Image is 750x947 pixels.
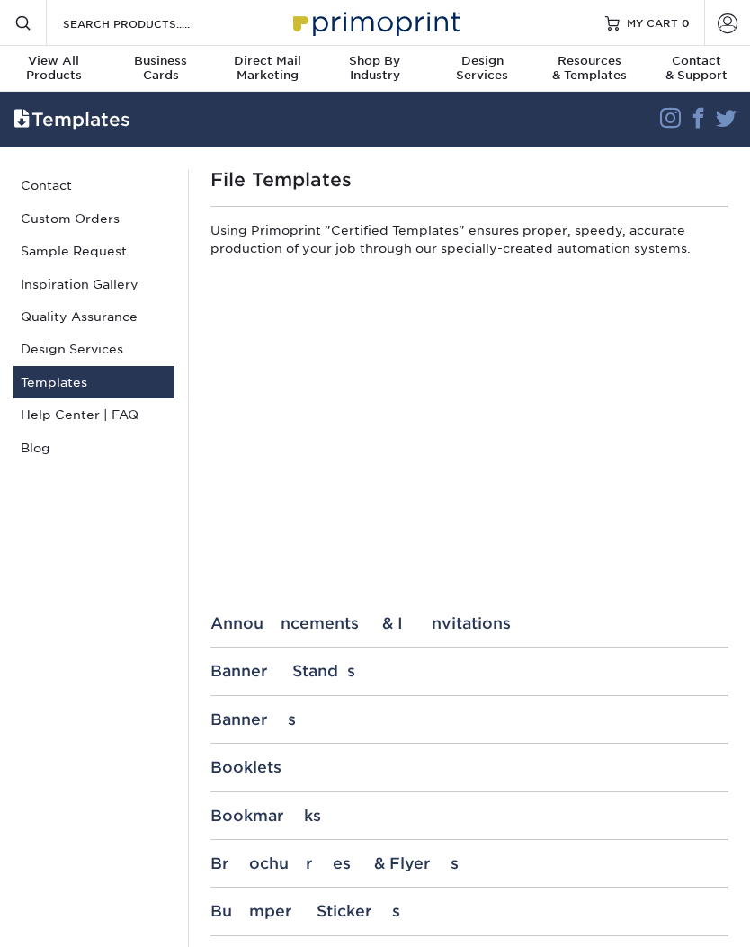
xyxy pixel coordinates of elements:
a: Contact& Support [643,46,750,94]
div: & Support [643,54,750,83]
a: Sample Request [13,235,174,267]
p: Using Primoprint "Certified Templates" ensures proper, speedy, accurate production of your job th... [210,221,729,265]
div: Bumper Stickers [210,902,729,920]
span: Contact [643,54,750,68]
a: Direct MailMarketing [214,46,321,94]
a: Templates [13,366,174,398]
a: Inspiration Gallery [13,268,174,300]
img: Primoprint [285,3,465,41]
div: Banners [210,710,729,728]
input: SEARCH PRODUCTS..... [61,13,237,34]
a: Quality Assurance [13,300,174,333]
div: Banner Stands [210,662,729,680]
span: Shop By [321,54,428,68]
div: & Templates [536,54,643,83]
span: 0 [682,16,690,29]
div: Announcements & Invitations [210,614,729,632]
div: Bookmarks [210,807,729,825]
span: Business [107,54,214,68]
div: Brochures & Flyers [210,854,729,872]
div: Booklets [210,758,729,776]
div: Industry [321,54,428,83]
a: Blog [13,432,174,464]
div: Marketing [214,54,321,83]
div: Services [429,54,536,83]
a: Shop ByIndustry [321,46,428,94]
span: Resources [536,54,643,68]
h1: File Templates [210,169,729,191]
a: Resources& Templates [536,46,643,94]
a: BusinessCards [107,46,214,94]
a: Custom Orders [13,202,174,235]
a: Help Center | FAQ [13,398,174,431]
span: MY CART [627,15,678,31]
div: Cards [107,54,214,83]
a: Contact [13,169,174,201]
span: Direct Mail [214,54,321,68]
span: Design [429,54,536,68]
a: Design Services [13,333,174,365]
a: DesignServices [429,46,536,94]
